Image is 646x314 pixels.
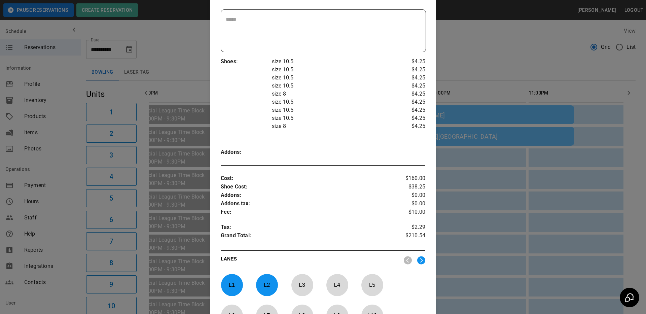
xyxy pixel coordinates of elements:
p: $4.25 [391,74,425,82]
p: L 3 [291,277,313,293]
p: $4.25 [391,82,425,90]
p: Shoe Cost : [221,183,391,191]
p: $4.25 [391,58,425,66]
p: size 10.5 [272,66,391,74]
p: Cost : [221,174,391,183]
p: Shoes : [221,58,272,66]
p: Addons : [221,148,272,156]
p: $4.25 [391,106,425,114]
p: $4.25 [391,98,425,106]
p: $4.25 [391,114,425,122]
p: L 4 [326,277,348,293]
p: L 2 [256,277,278,293]
p: $4.25 [391,122,425,130]
p: L 1 [221,277,243,293]
p: $210.54 [391,232,425,242]
img: nav_left.svg [404,256,412,265]
p: LANES [221,255,398,265]
p: size 10.5 [272,82,391,90]
p: $0.00 [391,200,425,208]
p: $10.00 [391,208,425,216]
p: Fee : [221,208,391,216]
p: $2.29 [391,223,425,232]
p: size 10.5 [272,74,391,82]
p: $4.25 [391,66,425,74]
p: L 5 [361,277,383,293]
p: $38.25 [391,183,425,191]
p: size 8 [272,122,391,130]
p: size 10.5 [272,58,391,66]
img: right.svg [417,256,425,265]
p: Tax : [221,223,391,232]
p: size 10.5 [272,114,391,122]
p: Addons : [221,191,391,200]
p: size 10.5 [272,98,391,106]
p: size 8 [272,90,391,98]
p: $160.00 [391,174,425,183]
p: Grand Total : [221,232,391,242]
p: Addons tax : [221,200,391,208]
p: size 10.5 [272,106,391,114]
p: $4.25 [391,90,425,98]
p: $0.00 [391,191,425,200]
